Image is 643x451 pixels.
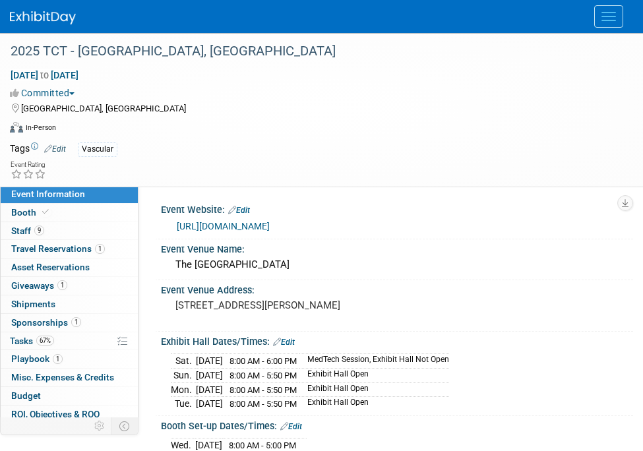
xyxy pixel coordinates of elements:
a: Tasks67% [1,332,138,350]
span: 9 [34,225,44,235]
td: Exhibit Hall Open [299,397,449,411]
td: Exhibit Hall Open [299,382,449,397]
div: Event Rating [11,162,46,168]
a: Edit [273,338,295,347]
a: Event Information [1,185,138,203]
a: Booth [1,204,138,222]
td: Sun. [171,369,196,383]
span: 1 [53,354,63,364]
a: Edit [228,206,250,215]
span: ROI, Objectives & ROO [11,409,100,419]
td: [DATE] [196,382,223,397]
a: Giveaways1 [1,277,138,295]
a: Shipments [1,295,138,313]
span: Budget [11,390,41,401]
a: Staff9 [1,222,138,240]
td: Tags [10,142,66,157]
span: 8:00 AM - 5:50 PM [230,399,297,409]
span: Booth [11,207,51,218]
td: [DATE] [196,369,223,383]
img: ExhibitDay [10,11,76,24]
td: Exhibit Hall Open [299,369,449,383]
span: Shipments [11,299,55,309]
span: Travel Reservations [11,243,105,254]
div: Event Website: [161,200,633,217]
div: Exhibit Hall Dates/Times: [161,332,633,349]
td: [DATE] [196,397,223,411]
span: 67% [36,336,54,346]
a: Budget [1,387,138,405]
span: 8:00 AM - 5:00 PM [229,440,296,450]
button: Committed [10,86,80,100]
div: Event Venue Address: [161,280,633,297]
a: Sponsorships1 [1,314,138,332]
img: Format-Inperson.png [10,122,23,133]
div: In-Person [25,123,56,133]
div: 2025 TCT - [GEOGRAPHIC_DATA], [GEOGRAPHIC_DATA] [6,40,617,63]
a: Misc. Expenses & Credits [1,369,138,386]
span: Tasks [10,336,54,346]
div: The [GEOGRAPHIC_DATA] [171,255,623,275]
span: Misc. Expenses & Credits [11,372,114,382]
a: Travel Reservations1 [1,240,138,258]
span: Sponsorships [11,317,81,328]
span: Staff [11,225,44,236]
span: 8:00 AM - 5:50 PM [230,371,297,380]
span: to [38,70,51,80]
div: Booth Set-up Dates/Times: [161,416,633,433]
a: [URL][DOMAIN_NAME] [177,221,270,231]
div: Event Format [10,120,627,140]
span: Asset Reservations [11,262,90,272]
a: Edit [280,422,302,431]
td: Toggle Event Tabs [111,417,138,435]
span: [DATE] [DATE] [10,69,79,81]
span: Playbook [11,353,63,364]
a: Asset Reservations [1,258,138,276]
span: Event Information [11,189,85,199]
td: MedTech Session, Exhibit Hall Not Open [299,354,449,369]
div: Vascular [78,142,117,156]
span: 1 [71,317,81,327]
button: Menu [594,5,623,28]
td: Tue. [171,397,196,411]
span: Giveaways [11,280,67,291]
span: 1 [57,280,67,290]
td: Personalize Event Tab Strip [88,417,111,435]
pre: [STREET_ADDRESS][PERSON_NAME] [175,299,619,311]
td: Mon. [171,382,196,397]
div: Event Venue Name: [161,239,633,256]
a: Playbook1 [1,350,138,368]
td: [DATE] [196,354,223,369]
a: Edit [44,144,66,154]
td: Sat. [171,354,196,369]
a: ROI, Objectives & ROO [1,406,138,423]
span: 8:00 AM - 5:50 PM [230,385,297,395]
span: 1 [95,244,105,254]
i: Booth reservation complete [42,208,49,216]
span: 8:00 AM - 6:00 PM [230,356,297,366]
span: [GEOGRAPHIC_DATA], [GEOGRAPHIC_DATA] [21,104,186,113]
